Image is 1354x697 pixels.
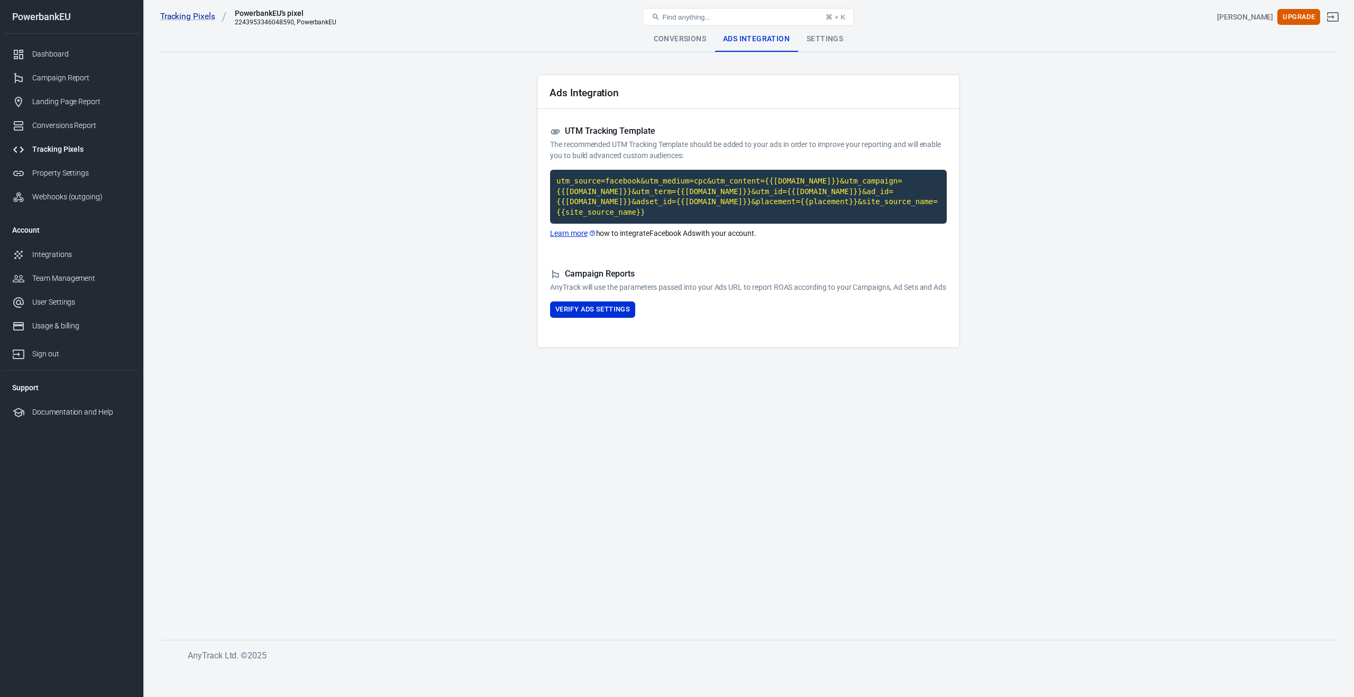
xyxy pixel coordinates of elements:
[1217,12,1273,23] div: Account id: euM9DEON
[550,139,947,161] p: The recommended UTM Tracking Template should be added to your ads in order to improve your report...
[4,137,139,161] a: Tracking Pixels
[235,19,336,26] div: 2243953346048590, PowerbankEU
[4,314,139,338] a: Usage & billing
[550,301,635,318] button: Verify Ads Settings
[550,126,947,137] h5: UTM Tracking Template
[32,144,131,155] div: Tracking Pixels
[550,269,947,280] h5: Campaign Reports
[662,13,710,21] span: Find anything...
[550,282,947,293] p: AnyTrack will use the parameters passed into your Ads URL to report ROAS according to your Campai...
[32,120,131,131] div: Conversions Report
[1320,4,1346,30] a: Sign out
[4,243,139,267] a: Integrations
[32,348,131,360] div: Sign out
[188,649,981,662] h6: AnyTrack Ltd. © 2025
[826,13,845,21] div: ⌘ + K
[4,66,139,90] a: Campaign Report
[4,42,139,66] a: Dashboard
[798,26,852,52] div: Settings
[32,72,131,84] div: Campaign Report
[32,407,131,418] div: Documentation and Help
[235,8,336,19] div: PowerbankEU's pixel
[550,228,596,239] a: Learn more
[32,168,131,179] div: Property Settings
[32,273,131,284] div: Team Management
[550,228,947,239] p: how to integrate Facebook Ads with your account.
[32,249,131,260] div: Integrations
[32,49,131,60] div: Dashboard
[550,170,947,224] code: Click to copy
[32,297,131,308] div: User Settings
[4,185,139,209] a: Webhooks (outgoing)
[4,161,139,185] a: Property Settings
[645,26,715,52] div: Conversions
[4,267,139,290] a: Team Management
[715,26,798,52] div: Ads Integration
[32,96,131,107] div: Landing Page Report
[4,290,139,314] a: User Settings
[550,87,619,98] h2: Ads Integration
[4,114,139,137] a: Conversions Report
[1277,9,1320,25] button: Upgrade
[160,11,227,22] a: Tracking Pixels
[4,90,139,114] a: Landing Page Report
[4,217,139,243] li: Account
[4,375,139,400] li: Support
[4,12,139,22] div: PowerbankEU
[4,338,139,366] a: Sign out
[32,191,131,203] div: Webhooks (outgoing)
[32,320,131,332] div: Usage & billing
[643,8,854,26] button: Find anything...⌘ + K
